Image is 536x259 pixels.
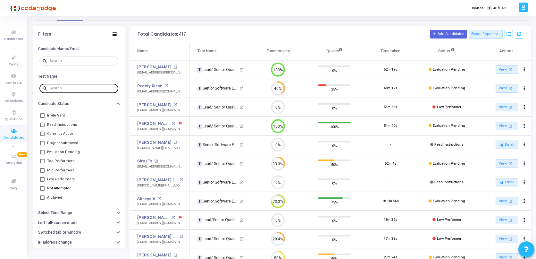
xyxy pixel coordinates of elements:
span: T [197,199,202,204]
a: [PERSON_NAME] [PERSON_NAME] [137,177,178,183]
mat-icon: open_in_new [508,236,513,242]
span: Read Instructions [434,142,464,147]
span: Read Instructions [47,121,77,129]
button: Email [496,141,518,149]
a: Preety Kiran [137,83,163,89]
th: Actions [475,42,531,60]
div: Lead/ Senior Quality Engineer Test 5 [197,104,239,110]
mat-icon: search [42,58,50,64]
div: Lead/ Senior Quality Engineer Test 5 [197,67,239,73]
span: Questions [4,117,23,122]
a: [PERSON_NAME] [137,139,172,146]
span: Project Submitted [47,139,78,147]
mat-icon: open_in_new [239,237,244,241]
span: 0% [332,180,337,186]
button: Add Candidates [430,30,467,38]
div: [EMAIL_ADDRESS][DOMAIN_NAME] [137,202,183,207]
mat-icon: open_in_new [173,65,177,69]
mat-icon: open_in_new [508,86,513,91]
button: Actions [520,197,529,206]
span: Low Performers [47,176,75,183]
button: Candidate Status [33,99,125,109]
span: T [487,6,491,11]
span: Invite Sent [47,112,65,119]
span: Mid Performers [47,167,74,174]
input: Search... [50,86,116,90]
span: New [17,152,27,157]
mat-icon: open_in_new [180,235,183,238]
a: View [496,84,518,93]
mat-icon: open_in_new [239,87,244,91]
span: Currently Active [47,130,73,138]
h6: Test Name [38,74,57,79]
span: FAQ [10,186,17,191]
div: 54m 40s [384,123,397,129]
span: 0% [332,67,337,73]
span: Evaluation Pending [47,148,80,156]
h6: Switched tab or window [38,230,81,235]
button: Export Report [469,30,503,39]
span: Evaluation Pending [433,67,465,72]
a: [PERSON_NAME] [137,214,170,221]
div: Filters [38,32,51,37]
button: Actions [520,178,529,187]
div: Time taken [381,47,400,55]
mat-icon: open_in_new [173,141,177,144]
div: [PERSON_NAME][EMAIL_ADDRESS][PERSON_NAME][DOMAIN_NAME] [137,183,183,188]
h6: Left full-screen mode [38,220,78,225]
span: Dashboard [4,37,23,42]
span: Archived [47,194,62,202]
a: [PERSON_NAME] G N [137,233,178,240]
span: 40/648 [493,5,506,11]
div: Lead/ Senior Quality Engineer Test 4 [197,236,239,242]
span: Evaluation Pending [433,124,465,128]
mat-icon: open_in_new [508,217,513,223]
button: Switched tab or window [33,228,125,237]
span: T [197,180,202,186]
button: Actions [520,103,529,112]
span: Evaluation Pending [433,161,465,166]
span: 0% [332,218,337,224]
a: [PERSON_NAME] [137,102,172,108]
button: Candidate Name/Email [33,44,125,54]
div: 53m 56s [384,105,397,110]
button: Test Name [33,71,125,81]
span: Not Attempted [47,185,71,192]
h6: Select Time Range [38,211,72,215]
div: Lead/ Senior Quality Engineer Test 5 [197,161,239,167]
mat-icon: open_in_new [239,105,244,109]
div: [EMAIL_ADDRESS][DOMAIN_NAME] [137,240,183,245]
a: View [496,216,518,224]
mat-icon: open_in_new [508,105,513,110]
mat-icon: open_in_new [239,180,244,185]
mat-icon: open_in_new [173,103,177,107]
button: Select Time Range [33,208,125,218]
a: View [496,235,518,243]
div: Senior Software Engineer Test C [197,142,239,148]
div: - [390,180,391,185]
span: Top Performers [47,157,74,165]
div: Lead/ Senior Quality Engineer Test 7 [197,123,239,129]
span: T [197,237,202,242]
mat-icon: open_in_new [172,122,175,125]
span: 0% [332,105,337,111]
mat-icon: open_in_new [508,123,513,129]
span: T [197,105,202,110]
span: Low Performer [437,218,461,222]
span: Tests [9,62,19,67]
span: Candidates [4,135,24,141]
a: View [496,65,518,74]
span: T [197,86,202,91]
span: Contests [5,80,22,86]
mat-icon: open_in_new [157,197,161,201]
th: Status [419,42,475,60]
div: [EMAIL_ADDRESS][DOMAIN_NAME] [137,164,183,169]
button: Email [496,178,518,186]
div: Lead/Senior Quality Engineer Test 6 [197,217,239,223]
button: Geolocation change [33,247,125,257]
a: View [496,122,518,130]
th: Functionality [250,42,306,60]
a: View [496,159,518,168]
div: 48m 12s [384,86,397,91]
a: Siraj Ts [137,158,152,164]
